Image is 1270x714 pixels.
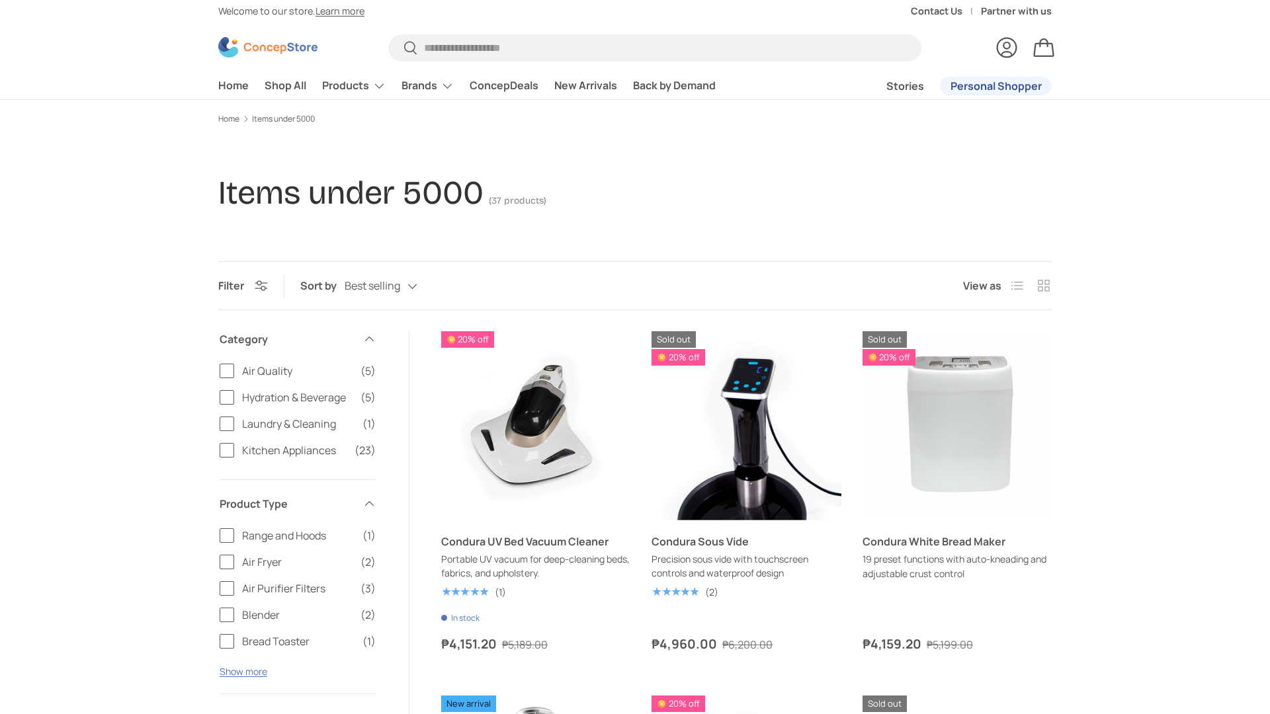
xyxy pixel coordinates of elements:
[470,73,538,99] a: ConcepDeals
[242,554,353,570] span: Air Fryer
[863,331,1052,520] a: Condura White Bread Maker
[940,77,1052,95] a: Personal Shopper
[345,280,400,292] span: Best selling
[652,331,696,348] span: Sold out
[652,695,704,712] span: 20% off
[394,73,462,99] summary: Brands
[863,695,907,712] span: Sold out
[265,73,306,99] a: Shop All
[218,73,716,99] nav: Primary
[242,580,353,596] span: Air Purifier Filters
[360,363,376,379] span: (5)
[360,554,376,570] span: (2)
[316,5,364,17] a: Learn more
[911,4,981,19] a: Contact Us
[242,442,347,458] span: Kitchen Appliances
[441,331,630,520] a: Condura UV Bed Vacuum Cleaner
[360,389,376,405] span: (5)
[220,665,267,678] button: Show more
[218,173,484,212] h1: Items under 5000
[220,331,355,347] span: Category
[300,278,345,294] label: Sort by
[218,278,268,293] button: Filter
[886,73,924,99] a: Stories
[242,363,353,379] span: Air Quality
[362,528,376,543] span: (1)
[242,389,353,405] span: Hydration & Beverage
[220,480,376,528] summary: Product Type
[652,534,749,549] a: Condura Sous Vide
[242,633,355,649] span: Bread Toaster
[220,315,376,363] summary: Category
[360,607,376,623] span: (2)
[314,73,394,99] summary: Products
[218,115,239,123] a: Home
[362,416,376,432] span: (1)
[441,534,609,549] a: Condura UV Bed Vacuum Cleaner
[242,607,353,623] span: Blender
[218,73,249,99] a: Home
[863,331,907,348] span: Sold out
[242,416,355,432] span: Laundry & Cleaning
[242,528,355,543] span: Range and Hoods
[345,275,444,298] button: Best selling
[652,349,704,366] span: 20% off
[360,580,376,596] span: (3)
[220,496,355,512] span: Product Type
[863,534,1005,549] a: Condura White Bread Maker
[489,195,546,206] span: (37 products)
[963,278,1001,294] span: View as
[633,73,716,99] a: Back by Demand
[218,278,244,293] span: Filter
[355,442,376,458] span: (23)
[402,73,454,99] a: Brands
[252,115,315,123] a: Items under 5000
[863,349,915,366] span: 20% off
[218,113,1052,125] nav: Breadcrumbs
[218,37,317,58] img: ConcepStore
[441,695,496,712] span: New arrival
[981,4,1052,19] a: Partner with us
[951,81,1042,91] span: Personal Shopper
[218,4,364,19] p: Welcome to our store.
[441,331,494,348] span: 20% off
[554,73,617,99] a: New Arrivals
[855,73,1052,99] nav: Secondary
[322,73,386,99] a: Products
[362,633,376,649] span: (1)
[652,331,841,520] a: Condura Sous Vide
